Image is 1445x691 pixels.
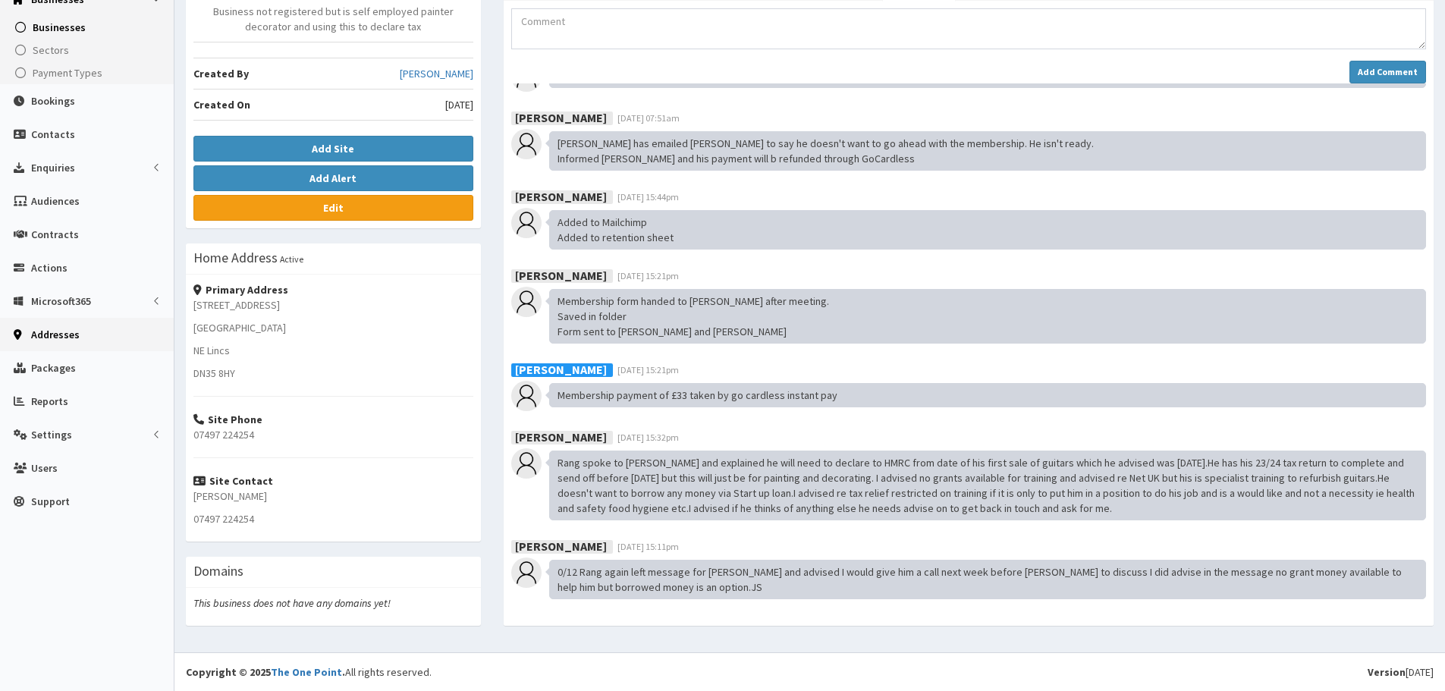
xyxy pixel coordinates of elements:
[193,511,473,526] p: 07497 224254
[193,413,262,426] strong: Site Phone
[312,142,354,155] b: Add Site
[33,66,102,80] span: Payment Types
[193,427,473,442] p: 07497 224254
[515,188,607,203] b: [PERSON_NAME]
[193,195,473,221] a: Edit
[515,361,607,376] b: [PERSON_NAME]
[33,20,86,34] span: Businesses
[31,394,68,408] span: Reports
[549,560,1426,599] div: 0/12 Rang again left message for [PERSON_NAME] and advised I would give him a call next week befo...
[617,432,679,443] span: [DATE] 15:32pm
[31,127,75,141] span: Contacts
[193,283,288,297] strong: Primary Address
[617,112,680,124] span: [DATE] 07:51am
[400,66,473,81] a: [PERSON_NAME]
[445,97,473,112] span: [DATE]
[549,289,1426,344] div: Membership form handed to [PERSON_NAME] after meeting. Saved in folder Form sent to [PERSON_NAME]...
[271,665,342,679] a: The One Point
[193,297,473,313] p: [STREET_ADDRESS]
[515,429,607,444] b: [PERSON_NAME]
[617,270,679,281] span: [DATE] 15:21pm
[193,343,473,358] p: NE Lincs
[4,61,174,84] a: Payment Types
[1349,61,1426,83] button: Add Comment
[193,165,473,191] button: Add Alert
[617,191,679,203] span: [DATE] 15:44pm
[174,652,1445,691] footer: All rights reserved.
[549,451,1426,520] div: Rang spoke to [PERSON_NAME] and explained he will need to declare to HMRC from date of his first ...
[193,488,473,504] p: [PERSON_NAME]
[323,201,344,215] b: Edit
[193,4,473,34] p: Business not registered but is self employed painter decorator and using this to declare tax
[193,564,243,578] h3: Domains
[515,109,607,124] b: [PERSON_NAME]
[31,228,79,241] span: Contracts
[515,267,607,282] b: [PERSON_NAME]
[309,171,357,185] b: Add Alert
[511,8,1426,49] textarea: Comment
[4,16,174,39] a: Businesses
[193,474,273,488] strong: Site Contact
[33,43,69,57] span: Sectors
[515,538,607,553] b: [PERSON_NAME]
[549,131,1426,171] div: [PERSON_NAME] has emailed [PERSON_NAME] to say he doesn't want to go ahead with the membership. H...
[31,495,70,508] span: Support
[1358,66,1418,77] strong: Add Comment
[31,194,80,208] span: Audiences
[4,39,174,61] a: Sectors
[193,98,250,112] b: Created On
[1368,665,1406,679] b: Version
[193,366,473,381] p: DN35 8HY
[31,261,68,275] span: Actions
[31,294,91,308] span: Microsoft365
[193,320,473,335] p: [GEOGRAPHIC_DATA]
[193,251,278,265] h3: Home Address
[31,161,75,174] span: Enquiries
[193,596,391,610] i: This business does not have any domains yet!
[617,364,679,375] span: [DATE] 15:21pm
[31,94,75,108] span: Bookings
[193,67,249,80] b: Created By
[617,541,679,552] span: [DATE] 15:11pm
[31,428,72,441] span: Settings
[1368,664,1434,680] div: [DATE]
[549,210,1426,250] div: Added to Mailchimp Added to retention sheet
[186,665,345,679] strong: Copyright © 2025 .
[31,361,76,375] span: Packages
[31,328,80,341] span: Addresses
[31,461,58,475] span: Users
[549,383,1426,407] div: Membership payment of £33 taken by go cardless instant pay
[280,253,303,265] small: Active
